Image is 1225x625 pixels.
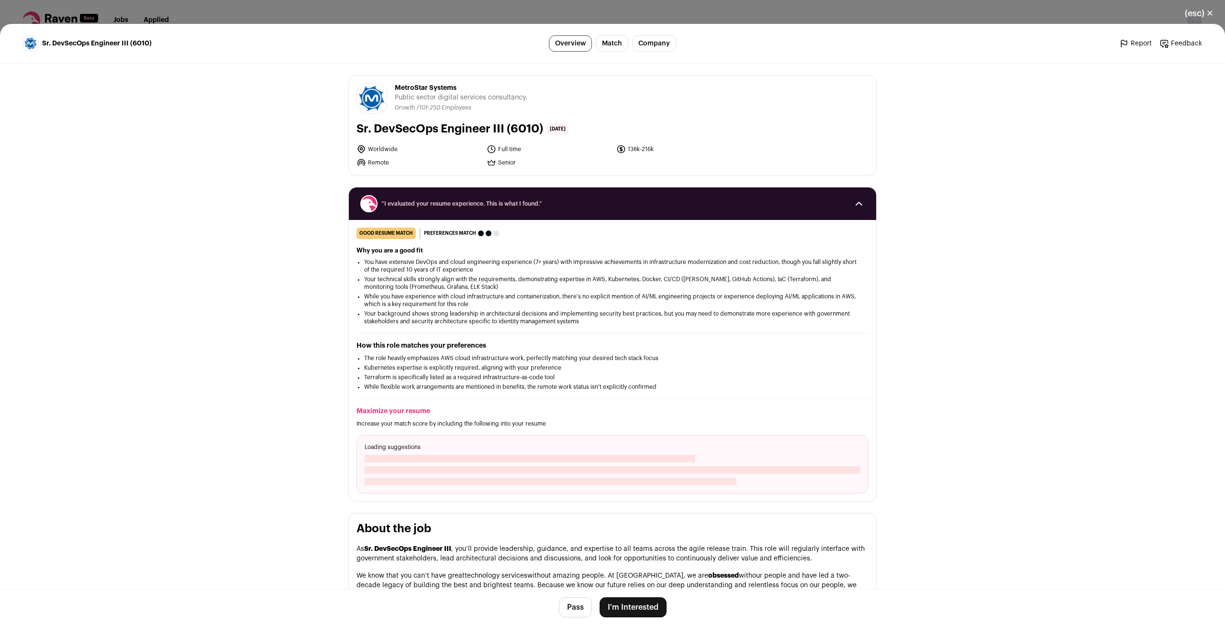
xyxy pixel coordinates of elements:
[356,420,869,428] p: Increase your match score by including the following into your resume
[547,123,568,135] span: [DATE]
[364,293,861,308] li: While you have experience with cloud infrastructure and containerization, there's no explicit men...
[708,572,739,579] strong: obsessed
[364,258,861,274] li: You have extensive DevOps and cloud engineering experience (7+ years) with impressive achievement...
[417,104,471,111] li: /
[395,104,417,111] li: Growth
[596,35,628,52] a: Match
[23,36,38,51] img: d201b6c7dd496167fa7bea769abe46c7019c6cbae7483402d035096c05bc86d0.jpg
[356,406,869,416] h2: Maximize your resume
[632,35,676,52] a: Company
[419,105,471,110] span: 101-250 Employees
[465,572,527,579] a: technology services
[395,93,527,102] span: Public sector digital services consultancy.
[549,35,592,52] a: Overview
[1173,3,1225,24] button: Close modal
[600,597,667,617] button: I'm Interested
[356,571,869,600] p: We know that you can’t have great without amazing people. At [GEOGRAPHIC_DATA], we are withour pe...
[42,39,152,48] span: Sr. DevSecOps Engineer III (6010)
[356,341,869,351] h2: How this role matches your preferences
[487,158,611,167] li: Senior
[357,84,387,113] img: d201b6c7dd496167fa7bea769abe46c7019c6cbae7483402d035096c05bc86d0.jpg
[364,310,861,325] li: Your background shows strong leadership in architectural decisions and implementing security best...
[356,544,869,563] p: As , you’ll provide leadership, guidance, and expertise to all teams across the agile release tra...
[364,354,861,362] li: The role heavily emphasizes AWS cloud infrastructure work, perfectly matching your desired tech s...
[356,435,869,493] div: Loading suggestions
[1119,39,1152,48] a: Report
[356,144,481,154] li: Worldwide
[364,546,451,552] strong: Sr. DevSecOps Engineer III
[364,383,861,391] li: While flexible work arrangements are mentioned in benefits, the remote work status isn't explicit...
[356,521,869,537] h2: About the job
[1159,39,1202,48] a: Feedback
[381,200,844,208] span: “I evaluated your resume experience. This is what I found.”
[364,373,861,381] li: Terraform is specifically listed as a required infrastructure-as-code tool
[364,275,861,291] li: Your technical skills strongly align with the requirements, demonstrating expertise in AWS, Kuber...
[356,121,543,137] h1: Sr. DevSecOps Engineer III (6010)
[364,364,861,372] li: Kubernetes expertise is explicitly required, aligning with your preference
[395,83,527,93] span: MetroStar Systems
[356,228,416,239] div: good resume match
[559,597,592,617] button: Pass
[356,158,481,167] li: Remote
[424,229,476,238] span: Preferences match
[356,247,869,254] h2: Why you are a good fit
[616,144,741,154] li: 138k-216k
[487,144,611,154] li: Full time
